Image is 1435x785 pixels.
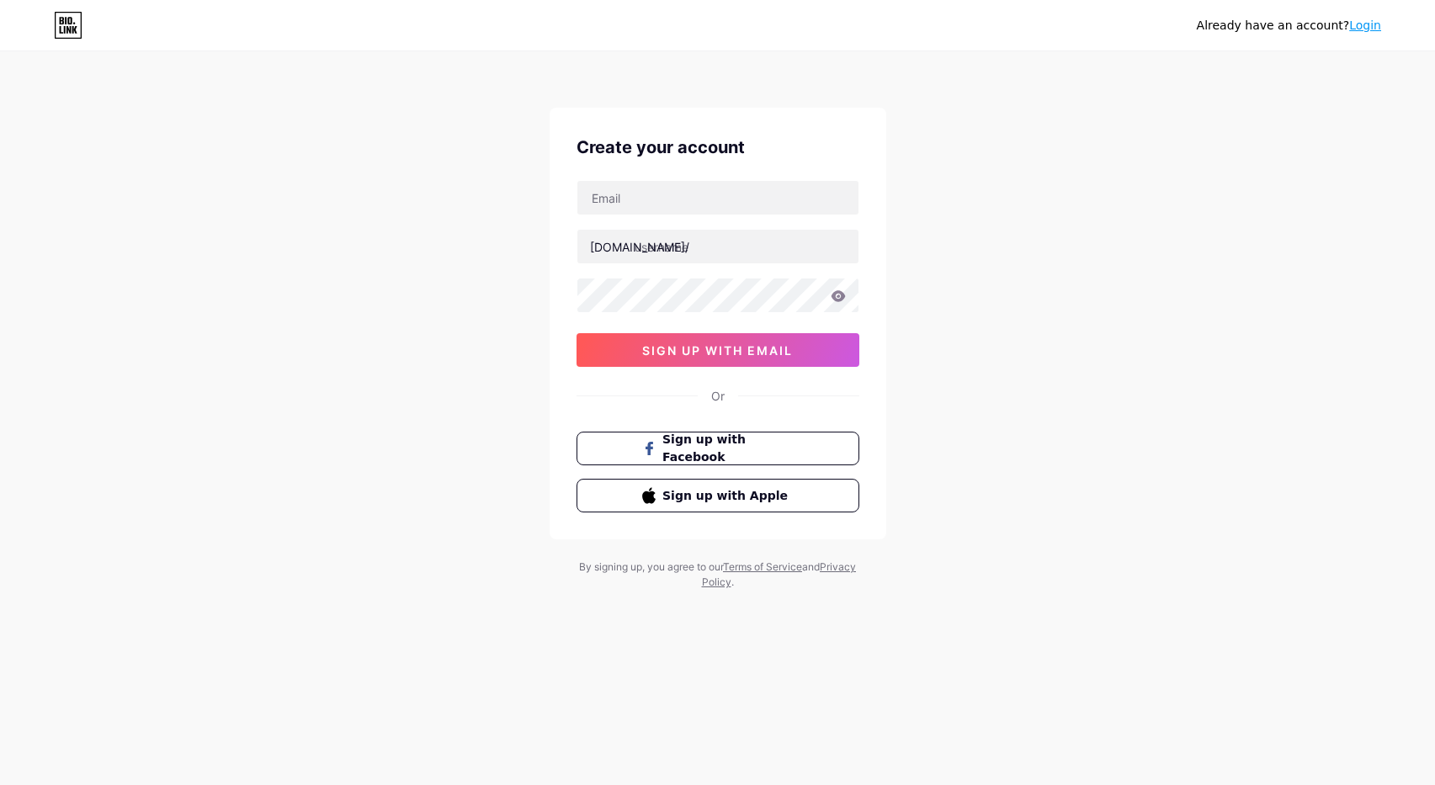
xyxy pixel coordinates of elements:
a: Login [1349,19,1381,32]
div: [DOMAIN_NAME]/ [590,238,689,256]
div: Already have an account? [1197,17,1381,34]
button: sign up with email [577,333,859,367]
div: Or [711,387,725,405]
div: Create your account [577,135,859,160]
span: Sign up with Facebook [662,431,793,466]
input: username [577,230,858,263]
input: Email [577,181,858,215]
span: sign up with email [642,343,793,358]
a: Terms of Service [723,560,802,573]
span: Sign up with Apple [662,487,793,505]
button: Sign up with Apple [577,479,859,512]
button: Sign up with Facebook [577,432,859,465]
div: By signing up, you agree to our and . [575,560,861,590]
